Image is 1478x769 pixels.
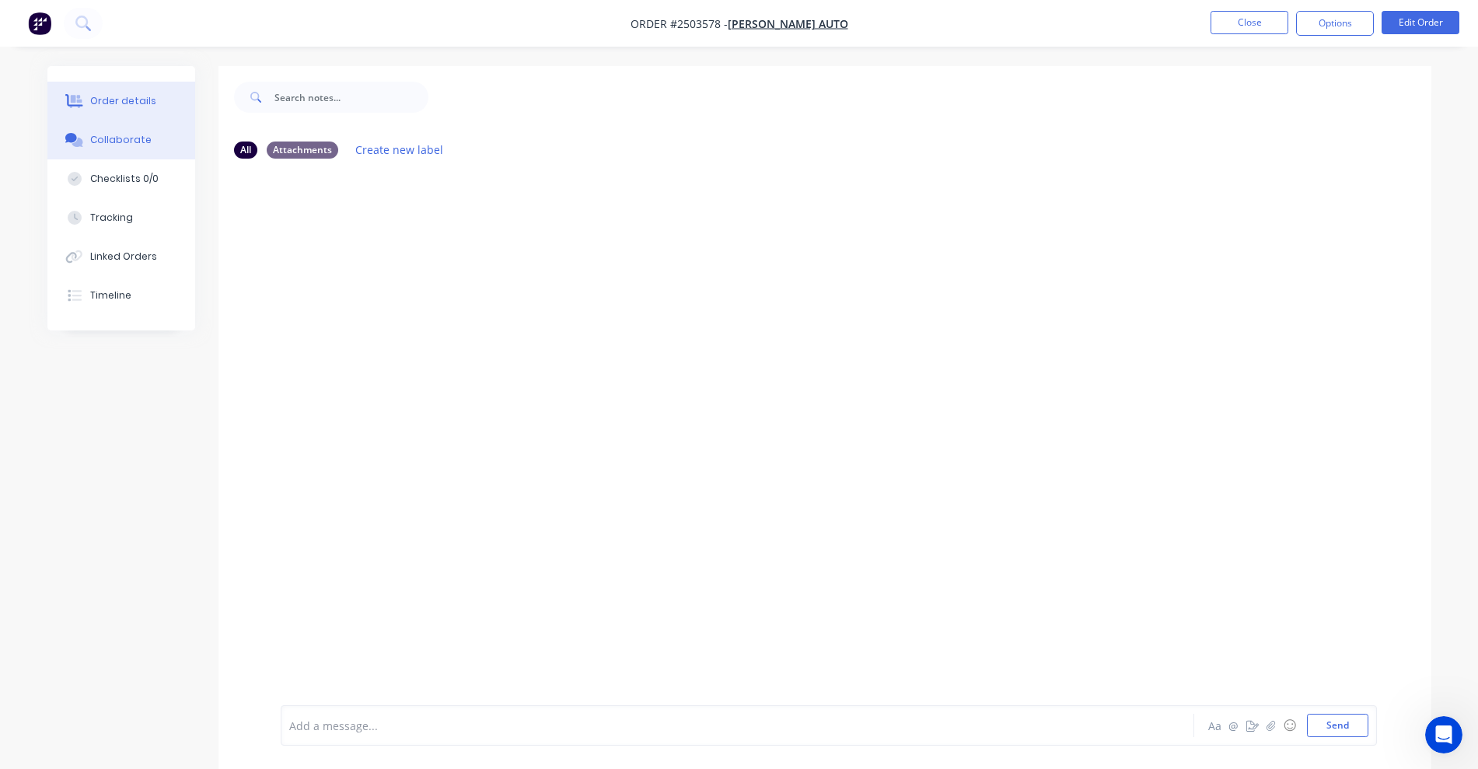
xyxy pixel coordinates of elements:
button: Collaborate [47,121,195,159]
div: Tracking [90,211,133,225]
button: Options [1296,11,1374,36]
button: Create new label [348,139,452,160]
button: Order details [47,82,195,121]
button: Edit Order [1382,11,1459,34]
button: ☺ [1281,716,1299,735]
button: Tracking [47,198,195,237]
img: Factory [28,12,51,35]
span: Order #2503578 - [631,16,728,31]
button: Timeline [47,276,195,315]
button: @ [1225,716,1243,735]
button: Checklists 0/0 [47,159,195,198]
div: Order details [90,94,156,108]
div: Checklists 0/0 [90,172,159,186]
div: Timeline [90,288,131,302]
input: Search notes... [274,82,428,113]
div: Collaborate [90,133,152,147]
iframe: Intercom live chat [1425,716,1462,753]
button: Close [1211,11,1288,34]
button: Send [1307,714,1368,737]
button: Aa [1206,716,1225,735]
button: Linked Orders [47,237,195,276]
div: Linked Orders [90,250,157,264]
div: Attachments [267,142,338,159]
a: [PERSON_NAME] Auto [728,16,848,31]
div: All [234,142,257,159]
